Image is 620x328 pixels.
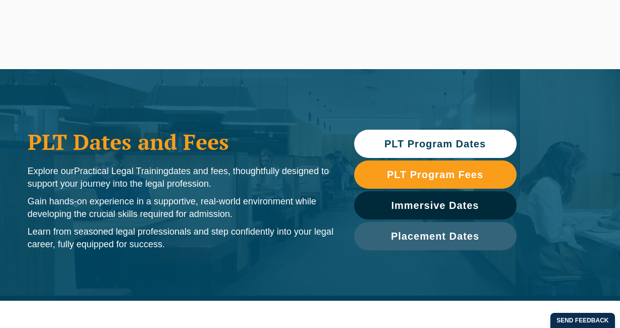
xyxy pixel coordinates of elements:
[28,165,334,190] p: Explore our dates and fees, thoughtfully designed to support your journey into the legal profession.
[391,231,479,241] span: Placement Dates
[354,130,517,158] a: PLT Program Dates
[74,166,168,176] span: Practical Legal Training
[354,160,517,189] a: PLT Program Fees
[28,129,334,154] h1: PLT Dates and Fees
[354,222,517,250] a: Placement Dates
[387,170,483,180] span: PLT Program Fees
[28,195,334,221] p: Gain hands-on experience in a supportive, real-world environment while developing the crucial ski...
[384,139,486,149] span: PLT Program Dates
[28,226,334,251] p: Learn from seasoned legal professionals and step confidently into your legal career, fully equipp...
[354,191,517,220] a: Immersive Dates
[391,200,479,210] span: Immersive Dates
